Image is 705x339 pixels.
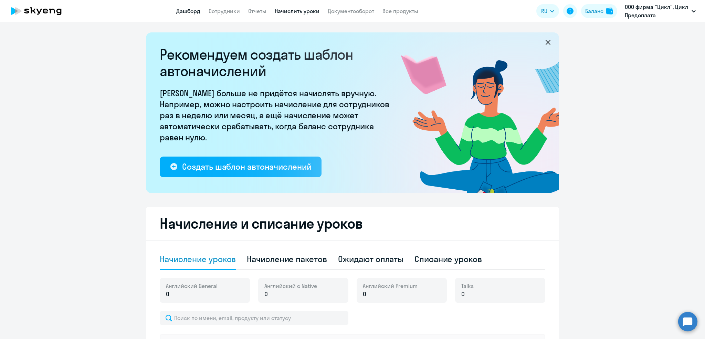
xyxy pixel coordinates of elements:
[166,282,218,290] span: Английский General
[536,4,559,18] button: RU
[621,3,699,19] button: ООО фирма "Цикл", Цикл Предоплата
[264,282,317,290] span: Английский с Native
[160,311,348,325] input: Поиск по имени, email, продукту или статусу
[160,46,394,79] h2: Рекомендуем создать шаблон автоначислений
[209,8,240,14] a: Сотрудники
[414,253,482,265] div: Списание уроков
[585,7,603,15] div: Баланс
[363,282,418,290] span: Английский Premium
[606,8,613,14] img: balance
[160,157,322,177] button: Создать шаблон автоначислений
[363,290,366,299] span: 0
[160,253,236,265] div: Начисление уроков
[581,4,617,18] button: Балансbalance
[160,215,545,232] h2: Начисление и списание уроков
[382,8,418,14] a: Все продукты
[338,253,404,265] div: Ожидают оплаты
[461,282,474,290] span: Talks
[166,290,169,299] span: 0
[176,8,200,14] a: Дашборд
[247,253,327,265] div: Начисление пакетов
[264,290,268,299] span: 0
[625,3,689,19] p: ООО фирма "Цикл", Цикл Предоплата
[461,290,465,299] span: 0
[248,8,266,14] a: Отчеты
[328,8,374,14] a: Документооборот
[541,7,547,15] span: RU
[160,88,394,143] p: [PERSON_NAME] больше не придётся начислять вручную. Например, можно настроить начисление для сотр...
[182,161,311,172] div: Создать шаблон автоначислений
[275,8,319,14] a: Начислить уроки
